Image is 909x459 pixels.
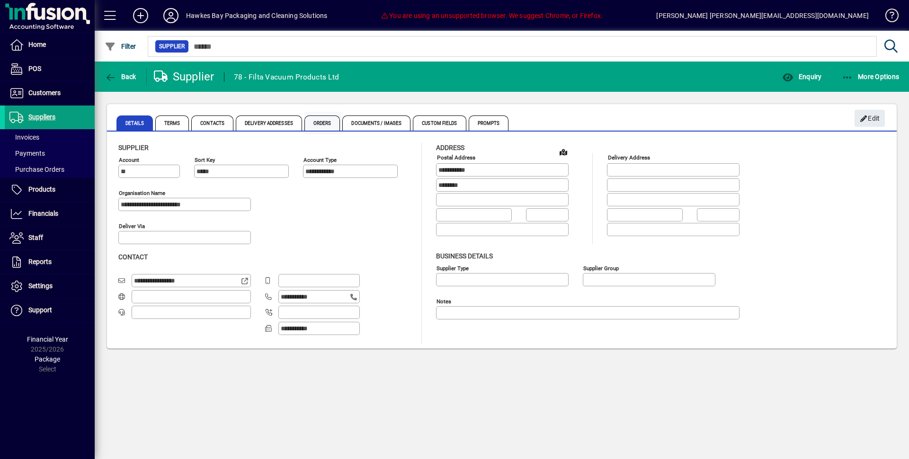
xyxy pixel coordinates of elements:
[28,306,52,314] span: Support
[125,7,156,24] button: Add
[9,133,39,141] span: Invoices
[436,144,464,151] span: Address
[436,252,493,260] span: Business details
[437,298,451,304] mat-label: Notes
[28,282,53,290] span: Settings
[156,7,186,24] button: Profile
[154,69,214,84] div: Supplier
[119,223,145,229] mat-label: Deliver via
[155,115,189,131] span: Terms
[5,145,95,161] a: Payments
[118,144,149,151] span: Supplier
[102,68,139,85] button: Back
[28,65,41,72] span: POS
[780,68,824,85] button: Enquiry
[5,57,95,81] a: POS
[35,355,60,363] span: Package
[855,110,885,127] button: Edit
[860,111,880,126] span: Edit
[556,144,571,159] a: View on map
[191,115,233,131] span: Contacts
[234,70,339,85] div: 78 - Filta Vacuum Products Ltd
[5,226,95,250] a: Staff
[437,265,469,271] mat-label: Supplier type
[5,178,95,202] a: Products
[105,73,136,80] span: Back
[27,335,68,343] span: Financial Year
[28,41,46,48] span: Home
[28,113,55,121] span: Suppliers
[5,81,95,105] a: Customers
[105,43,136,50] span: Filter
[28,210,58,217] span: Financials
[159,42,185,51] span: Supplier
[236,115,302,131] span: Delivery Addresses
[28,234,43,241] span: Staff
[9,166,64,173] span: Purchase Orders
[782,73,821,80] span: Enquiry
[186,8,328,23] div: Hawkes Bay Packaging and Cleaning Solutions
[28,89,61,97] span: Customers
[118,253,148,261] span: Contact
[469,115,509,131] span: Prompts
[842,73,900,80] span: More Options
[119,157,139,163] mat-label: Account
[413,115,466,131] span: Custom Fields
[9,150,45,157] span: Payments
[116,115,153,131] span: Details
[583,265,619,271] mat-label: Supplier group
[656,8,869,23] div: [PERSON_NAME] [PERSON_NAME][EMAIL_ADDRESS][DOMAIN_NAME]
[5,274,95,298] a: Settings
[303,157,337,163] mat-label: Account Type
[5,129,95,145] a: Invoices
[342,115,410,131] span: Documents / Images
[102,38,139,55] button: Filter
[381,12,603,19] span: You are using an unsupported browser. We suggest Chrome, or Firefox.
[119,190,165,196] mat-label: Organisation name
[95,68,147,85] app-page-header-button: Back
[5,299,95,322] a: Support
[304,115,340,131] span: Orders
[5,202,95,226] a: Financials
[5,250,95,274] a: Reports
[195,157,215,163] mat-label: Sort key
[28,185,55,193] span: Products
[878,2,897,33] a: Knowledge Base
[5,33,95,57] a: Home
[28,258,52,265] span: Reports
[5,161,95,177] a: Purchase Orders
[839,68,902,85] button: More Options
